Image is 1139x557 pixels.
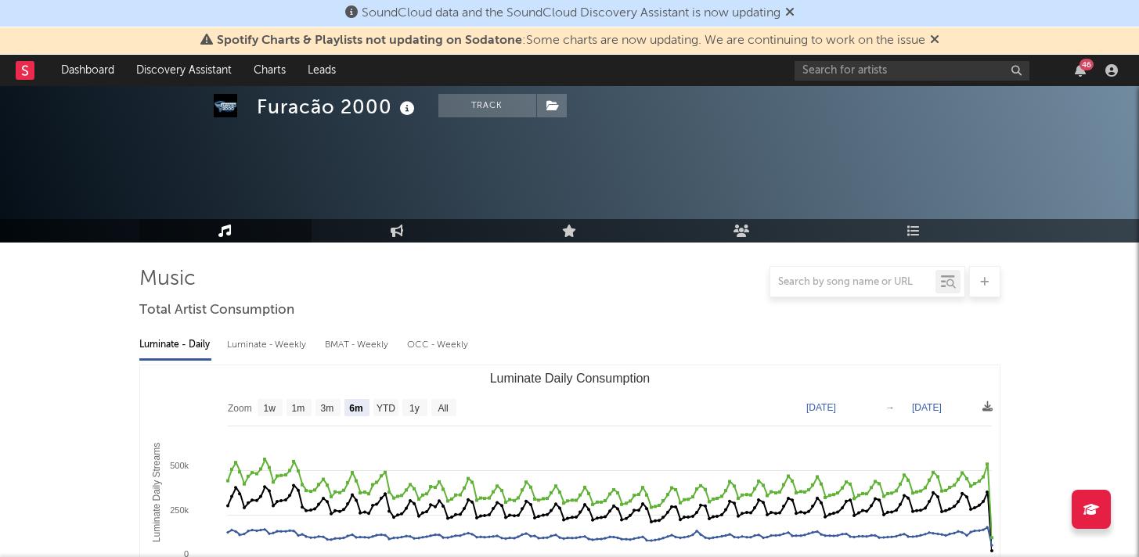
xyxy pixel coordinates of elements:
[227,332,309,358] div: Luminate - Weekly
[362,7,780,20] span: SoundCloud data and the SoundCloud Discovery Assistant is now updating
[795,61,1029,81] input: Search for artists
[376,403,395,414] text: YTD
[489,372,650,385] text: Luminate Daily Consumption
[150,443,161,542] text: Luminate Daily Streams
[263,403,276,414] text: 1w
[243,55,297,86] a: Charts
[409,403,420,414] text: 1y
[257,94,419,120] div: Furacão 2000
[349,403,362,414] text: 6m
[228,403,252,414] text: Zoom
[297,55,347,86] a: Leads
[170,461,189,470] text: 500k
[50,55,125,86] a: Dashboard
[320,403,333,414] text: 3m
[806,402,836,413] text: [DATE]
[217,34,522,47] span: Spotify Charts & Playlists not updating on Sodatone
[217,34,925,47] span: : Some charts are now updating. We are continuing to work on the issue
[125,55,243,86] a: Discovery Assistant
[885,402,895,413] text: →
[785,7,795,20] span: Dismiss
[291,403,305,414] text: 1m
[912,402,942,413] text: [DATE]
[1075,64,1086,77] button: 46
[407,332,470,358] div: OCC - Weekly
[170,505,189,515] text: 250k
[770,276,935,289] input: Search by song name or URL
[438,403,448,414] text: All
[139,332,211,358] div: Luminate - Daily
[1080,59,1094,70] div: 46
[930,34,939,47] span: Dismiss
[325,332,391,358] div: BMAT - Weekly
[438,94,536,117] button: Track
[139,301,294,320] span: Total Artist Consumption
